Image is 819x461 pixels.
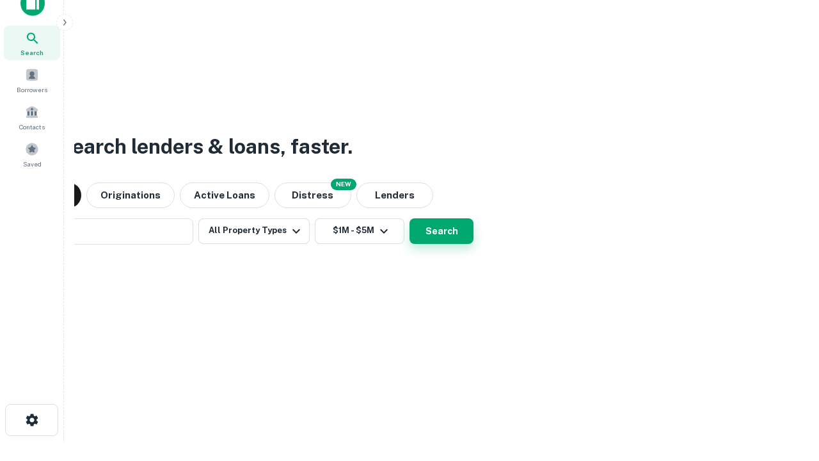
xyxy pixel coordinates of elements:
[58,131,353,162] h3: Search lenders & loans, faster.
[4,100,60,134] a: Contacts
[4,63,60,97] a: Borrowers
[331,179,356,190] div: NEW
[4,26,60,60] a: Search
[19,122,45,132] span: Contacts
[356,182,433,208] button: Lenders
[4,137,60,172] a: Saved
[315,218,404,244] button: $1M - $5M
[20,47,44,58] span: Search
[86,182,175,208] button: Originations
[23,159,42,169] span: Saved
[180,182,269,208] button: Active Loans
[198,218,310,244] button: All Property Types
[274,182,351,208] button: Search distressed loans with lien and other non-mortgage details.
[17,85,47,95] span: Borrowers
[755,359,819,420] iframe: Chat Widget
[409,218,473,244] button: Search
